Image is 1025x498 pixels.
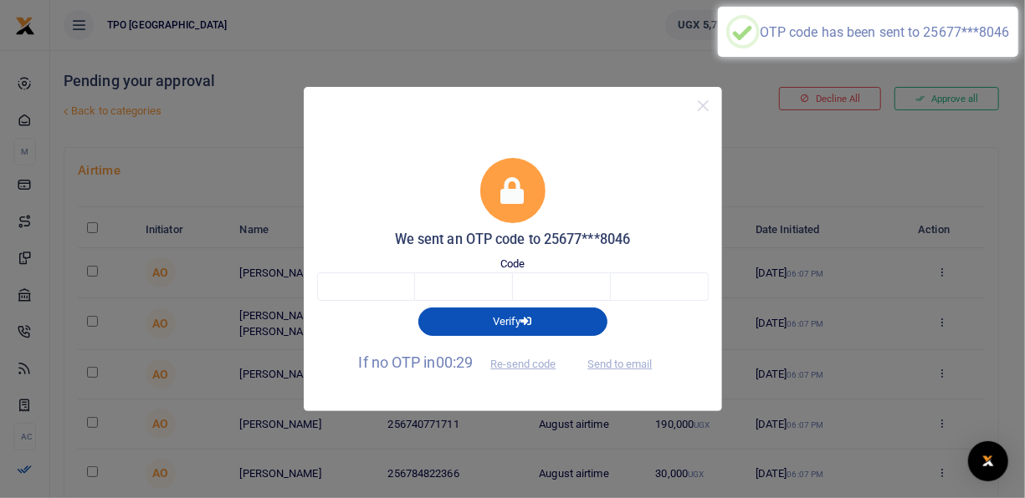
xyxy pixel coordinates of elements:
span: 00:29 [436,353,474,371]
span: If no OTP in [359,353,571,371]
h5: We sent an OTP code to 25677***8046 [317,231,709,248]
div: Open Intercom Messenger [968,441,1008,481]
div: OTP code has been sent to 25677***8046 [760,24,1010,40]
label: Code [500,256,525,272]
button: Verify [418,307,607,336]
button: Close [691,94,715,118]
